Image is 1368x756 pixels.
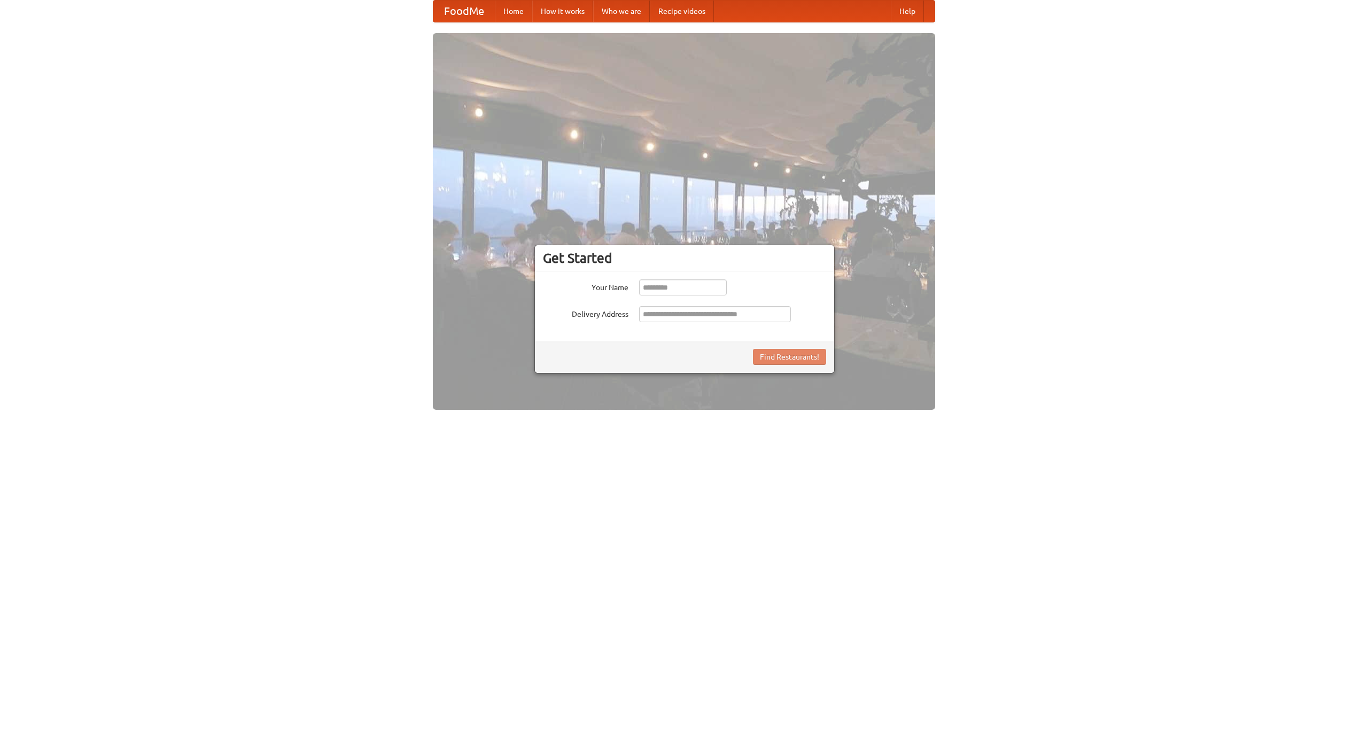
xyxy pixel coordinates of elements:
a: Who we are [593,1,650,22]
label: Your Name [543,279,628,293]
button: Find Restaurants! [753,349,826,365]
h3: Get Started [543,250,826,266]
a: FoodMe [433,1,495,22]
a: Recipe videos [650,1,714,22]
label: Delivery Address [543,306,628,319]
a: Home [495,1,532,22]
a: Help [891,1,924,22]
a: How it works [532,1,593,22]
